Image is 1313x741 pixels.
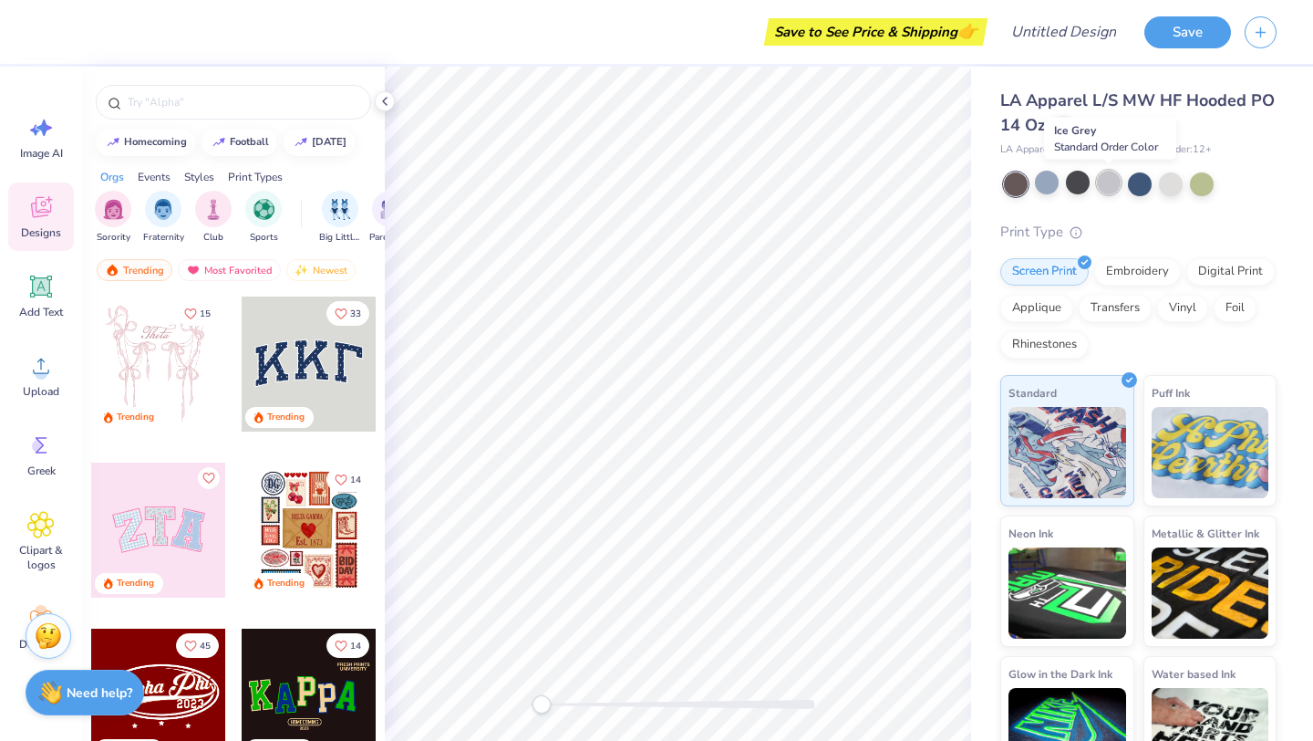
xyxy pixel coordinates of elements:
div: Save to See Price & Shipping [769,18,983,46]
span: Sorority [97,231,130,245]
span: Metallic & Glitter Ink [1152,524,1259,543]
span: 45 [200,642,211,651]
div: Digital Print [1186,258,1275,286]
button: filter button [245,191,282,245]
span: Neon Ink [1008,524,1053,543]
div: football [230,137,269,147]
img: Fraternity Image [153,199,173,220]
span: 33 [350,309,361,318]
button: filter button [195,191,232,245]
button: Like [326,633,369,658]
img: Club Image [203,199,223,220]
img: most_fav.gif [186,264,201,277]
span: 14 [350,642,361,651]
img: trend_line.gif [106,137,120,148]
img: Parent's Weekend Image [380,199,401,220]
span: Clipart & logos [11,543,71,572]
span: Greek [27,464,56,478]
img: trending.gif [105,264,119,277]
img: Standard [1008,407,1126,498]
span: 👉 [957,20,977,42]
button: filter button [369,191,411,245]
img: Metallic & Glitter Ink [1152,548,1269,639]
strong: Need help? [67,684,132,702]
div: Rhinestones [1000,331,1089,359]
span: LA Apparel L/S MW HF Hooded PO 14 Oz [1000,89,1275,136]
span: Club [203,231,223,245]
span: 14 [350,475,361,485]
div: Embroidery [1094,258,1181,286]
div: filter for Fraternity [143,191,184,245]
span: Image AI [20,146,63,161]
button: filter button [143,191,184,245]
span: 15 [200,309,211,318]
button: filter button [319,191,361,245]
img: Sorority Image [103,199,124,220]
input: Untitled Design [997,14,1131,50]
span: Sports [250,231,278,245]
button: Like [326,301,369,326]
div: Ice Grey [1044,118,1176,160]
div: filter for Sports [245,191,282,245]
div: Newest [286,259,356,281]
div: Accessibility label [532,695,551,714]
div: Print Types [228,169,283,185]
div: Foil [1214,295,1256,322]
div: Most Favorited [178,259,281,281]
img: Big Little Reveal Image [330,199,350,220]
span: Designs [21,225,61,240]
span: Puff Ink [1152,383,1190,402]
button: Like [176,633,219,658]
div: Applique [1000,295,1073,322]
span: Standard Order Color [1054,140,1158,154]
div: Transfers [1079,295,1152,322]
div: Trending [117,577,154,590]
span: Glow in the Dark Ink [1008,664,1112,684]
img: trend_line.gif [294,137,308,148]
span: Big Little Reveal [319,231,361,245]
div: Trending [117,411,154,424]
img: Neon Ink [1008,548,1126,639]
div: halloween [312,137,346,147]
span: Water based Ink [1152,664,1235,684]
div: homecoming [124,137,187,147]
div: filter for Club [195,191,232,245]
div: Events [138,169,171,185]
div: filter for Parent's Weekend [369,191,411,245]
button: football [202,129,277,156]
div: Styles [184,169,214,185]
button: [DATE] [284,129,355,156]
button: Like [198,467,220,489]
button: Like [176,301,219,326]
button: Like [326,467,369,492]
img: newest.gif [295,264,309,277]
div: Print Type [1000,222,1277,243]
img: Sports Image [253,199,274,220]
div: Trending [267,577,305,590]
span: Parent's Weekend [369,231,411,245]
button: homecoming [96,129,195,156]
span: Upload [23,384,59,399]
div: Trending [267,411,305,424]
div: Vinyl [1157,295,1208,322]
img: trend_line.gif [212,137,226,148]
span: Standard [1008,383,1057,402]
button: Save [1144,16,1231,48]
div: Orgs [100,169,124,185]
div: Trending [97,259,172,281]
input: Try "Alpha" [126,93,359,111]
span: Fraternity [143,231,184,245]
span: Decorate [19,637,63,652]
div: filter for Sorority [95,191,131,245]
div: filter for Big Little Reveal [319,191,361,245]
span: Add Text [19,305,63,319]
div: Screen Print [1000,258,1089,286]
span: LA Apparel [1000,142,1051,158]
img: Puff Ink [1152,407,1269,498]
button: filter button [95,191,131,245]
